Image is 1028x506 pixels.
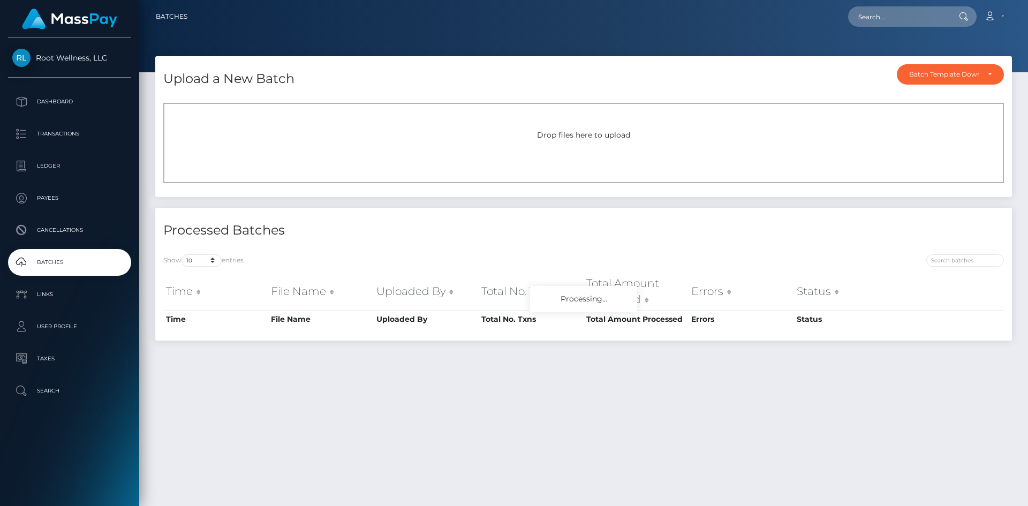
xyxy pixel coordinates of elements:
p: Taxes [12,351,127,367]
a: Dashboard [8,88,131,115]
th: Total Amount Processed [584,273,689,311]
input: Search... [848,6,949,27]
th: File Name [268,311,373,328]
h4: Processed Batches [163,221,576,240]
div: Processing... [530,286,637,312]
p: Links [12,286,127,303]
a: Ledger [8,153,131,179]
label: Show entries [163,254,244,267]
img: MassPay Logo [22,9,117,29]
button: Batch Template Download [897,64,1004,85]
a: Links [8,281,131,308]
a: Cancellations [8,217,131,244]
p: Ledger [12,158,127,174]
p: User Profile [12,319,127,335]
p: Cancellations [12,222,127,238]
th: File Name [268,273,373,311]
a: Batches [8,249,131,276]
h4: Upload a New Batch [163,70,294,88]
p: Transactions [12,126,127,142]
a: Payees [8,185,131,212]
span: Root Wellness, LLC [8,53,131,63]
a: Taxes [8,345,131,372]
a: Search [8,377,131,404]
th: Status [794,311,899,328]
p: Batches [12,254,127,270]
a: User Profile [8,313,131,340]
th: Total No. Txns [479,273,584,311]
a: Transactions [8,120,131,147]
div: Batch Template Download [909,70,979,79]
p: Dashboard [12,94,127,110]
span: Drop files here to upload [537,130,630,140]
th: Total No. Txns [479,311,584,328]
select: Showentries [182,254,222,267]
input: Search batches [926,254,1004,267]
th: Time [163,311,268,328]
th: Time [163,273,268,311]
a: Batches [156,5,187,28]
th: Errors [689,273,793,311]
img: Root Wellness, LLC [12,49,31,67]
th: Status [794,273,899,311]
th: Uploaded By [374,311,479,328]
p: Payees [12,190,127,206]
th: Total Amount Processed [584,311,689,328]
th: Uploaded By [374,273,479,311]
th: Errors [689,311,793,328]
p: Search [12,383,127,399]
